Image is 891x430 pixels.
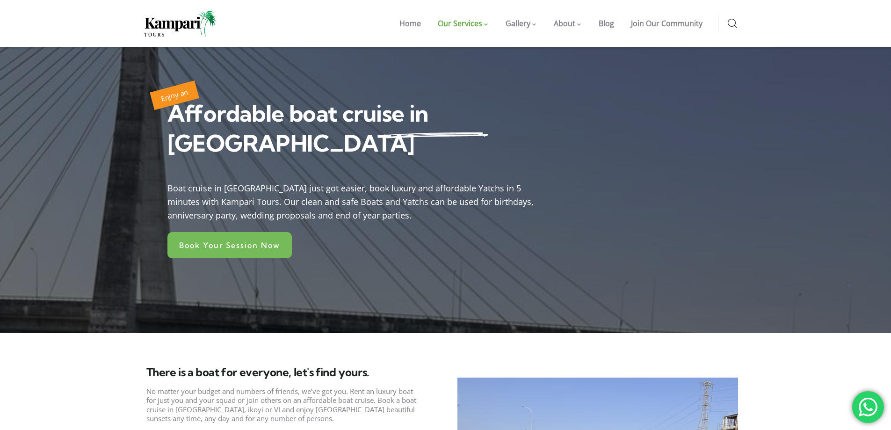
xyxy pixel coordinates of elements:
img: Home [144,11,217,36]
span: Gallery [506,18,530,29]
div: Boat cruise in [GEOGRAPHIC_DATA] just got easier, book luxury and affordable Yatchs in 5 minutes ... [167,177,542,222]
span: Enjoy an [159,87,188,103]
a: Book Your Session Now [167,232,292,258]
p: No matter your budget and numbers of friends, we’ve got you. Rent an luxury boat for just you and... [146,387,418,423]
span: Our Services [438,18,482,29]
div: 'Get [852,391,884,423]
span: Book Your Session Now [179,241,280,249]
span: Join Our Community [631,18,703,29]
h3: There is a boat for everyone, let's find yours. [146,366,441,378]
span: Blog [599,18,614,29]
span: Home [399,18,421,29]
span: Affordable boat cruise in [GEOGRAPHIC_DATA] [167,99,428,157]
span: About [554,18,575,29]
